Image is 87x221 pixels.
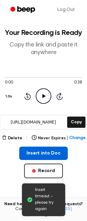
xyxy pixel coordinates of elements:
[67,135,68,141] span: |
[67,117,85,128] button: Copy
[4,207,83,217] span: Contact us
[5,41,82,56] p: Copy the link and paste it anywhere
[5,91,14,102] button: 1.0x
[24,164,63,178] button: Record
[5,29,82,36] h1: Your Recording is Ready
[51,2,81,17] a: Log Out
[74,80,82,86] span: 0:38
[32,135,85,141] button: Never Expires|Change
[27,207,72,217] a: [EMAIL_ADDRESS][DOMAIN_NAME]
[2,135,22,141] button: Delete
[69,135,85,141] span: Change
[26,134,28,142] span: |
[19,147,68,160] button: Insert into Doc
[5,80,13,86] span: 0:00
[35,187,60,212] span: Insert timeout - please try again
[6,4,41,16] a: Beep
